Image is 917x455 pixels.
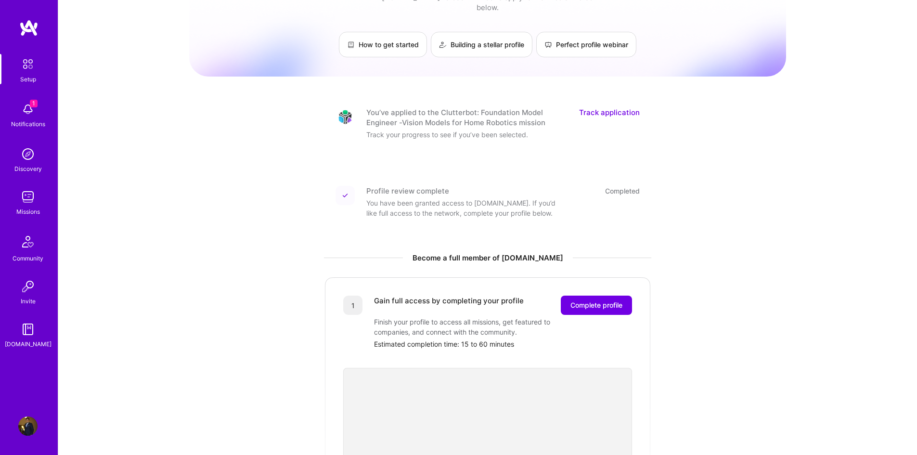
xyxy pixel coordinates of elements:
div: Notifications [11,119,45,129]
span: 1 [30,100,38,107]
img: Invite [18,277,38,296]
a: User Avatar [16,416,40,436]
img: Perfect profile webinar [544,41,552,49]
div: Profile review complete [366,186,449,196]
div: Discovery [14,164,42,174]
img: bell [18,100,38,119]
span: Become a full member of [DOMAIN_NAME] [413,253,563,263]
img: Building a stellar profile [439,41,447,49]
img: User Avatar [18,416,38,436]
img: guide book [18,320,38,339]
img: logo [19,19,39,37]
div: Finish your profile to access all missions, get featured to companies, and connect with the commu... [374,317,567,337]
div: 1 [343,296,362,315]
div: Completed [605,186,640,196]
span: Complete profile [570,300,622,310]
img: Company Logo [336,107,355,126]
a: Building a stellar profile [431,32,532,57]
img: teamwork [18,187,38,207]
div: You’ve applied to the Clutterbot: Foundation Model Engineer -Vision Models for Home Robotics mission [366,107,568,128]
div: Missions [16,207,40,217]
div: Setup [20,74,36,84]
button: Complete profile [561,296,632,315]
img: Completed [342,193,348,198]
img: discovery [18,144,38,164]
div: [DOMAIN_NAME] [5,339,52,349]
div: Community [13,253,43,263]
a: Track application [579,107,640,128]
a: Perfect profile webinar [536,32,636,57]
div: Track your progress to see if you’ve been selected. [366,130,559,140]
div: Invite [21,296,36,306]
a: How to get started [339,32,427,57]
div: Estimated completion time: 15 to 60 minutes [374,339,632,349]
img: Community [16,230,39,253]
div: Gain full access by completing your profile [374,296,524,315]
img: setup [18,54,38,74]
img: How to get started [347,41,355,49]
div: You have been granted access to [DOMAIN_NAME]. If you’d like full access to the network, complete... [366,198,559,218]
